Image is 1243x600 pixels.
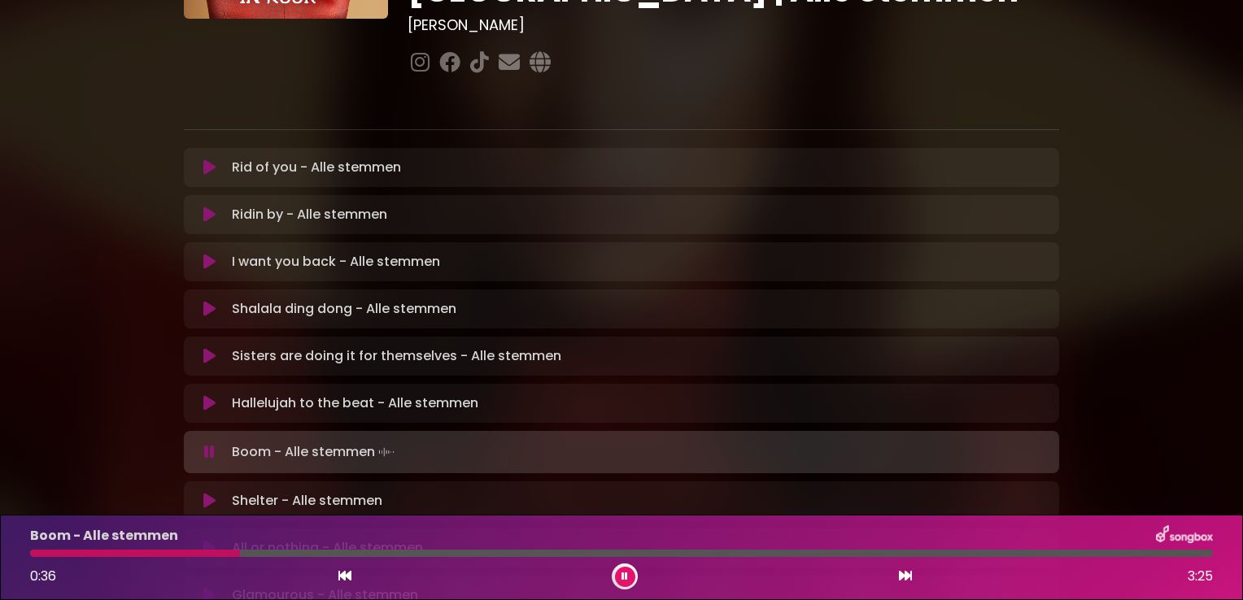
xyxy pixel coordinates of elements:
span: 0:36 [30,567,56,585]
h3: [PERSON_NAME] [408,16,1059,34]
p: Sisters are doing it for themselves - Alle stemmen [232,346,561,366]
p: Boom - Alle stemmen [30,526,178,546]
p: Ridin by - Alle stemmen [232,205,387,224]
img: waveform4.gif [375,441,398,463]
span: 3:25 [1188,567,1213,586]
p: Hallelujah to the beat - Alle stemmen [232,393,478,413]
p: Rid of you - Alle stemmen [232,158,401,177]
p: I want you back - Alle stemmen [232,252,440,272]
img: songbox-logo-white.png [1156,525,1213,546]
p: Shelter - Alle stemmen [232,491,382,511]
p: Boom - Alle stemmen [232,441,398,463]
p: Shalala ding dong - Alle stemmen [232,299,456,319]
